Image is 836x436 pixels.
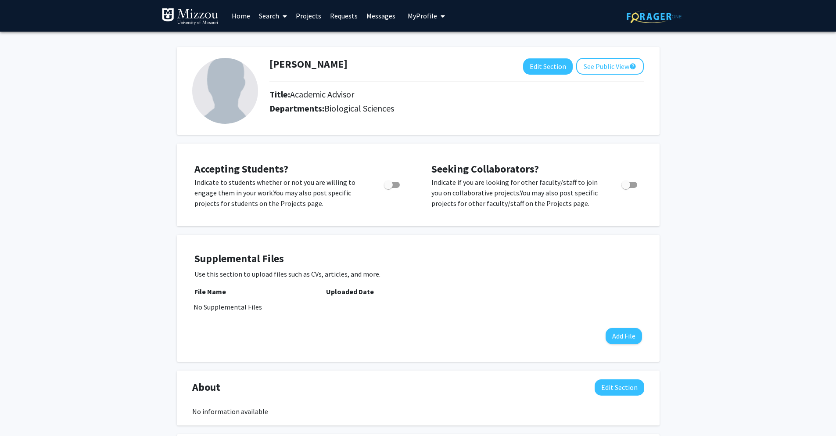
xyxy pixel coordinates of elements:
a: Requests [326,0,362,31]
div: No Supplemental Files [194,302,643,312]
p: Indicate to students whether or not you are willing to engage them in your work. You may also pos... [194,177,367,209]
mat-icon: help [629,61,636,72]
span: About [192,379,220,395]
div: Toggle [380,177,405,190]
button: See Public View [576,58,644,75]
button: Add File [606,328,642,344]
b: Uploaded Date [326,287,374,296]
img: University of Missouri Logo [161,8,219,25]
iframe: Chat [7,396,37,429]
h4: Supplemental Files [194,252,642,265]
h2: Title: [269,89,354,100]
div: No information available [192,406,644,417]
div: Toggle [618,177,642,190]
a: Home [227,0,255,31]
h2: Departments: [263,103,650,114]
img: ForagerOne Logo [627,10,682,23]
span: Seeking Collaborators? [431,162,539,176]
span: Accepting Students? [194,162,288,176]
button: Edit About [595,379,644,396]
span: Academic Advisor [290,89,354,100]
a: Search [255,0,291,31]
a: Projects [291,0,326,31]
span: Biological Sciences [324,103,394,114]
button: Edit Section [523,58,573,75]
b: File Name [194,287,226,296]
p: Use this section to upload files such as CVs, articles, and more. [194,269,642,279]
span: My Profile [408,11,437,20]
p: Indicate if you are looking for other faculty/staff to join you on collaborative projects. You ma... [431,177,605,209]
a: Messages [362,0,400,31]
h1: [PERSON_NAME] [269,58,348,71]
img: Profile Picture [192,58,258,124]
